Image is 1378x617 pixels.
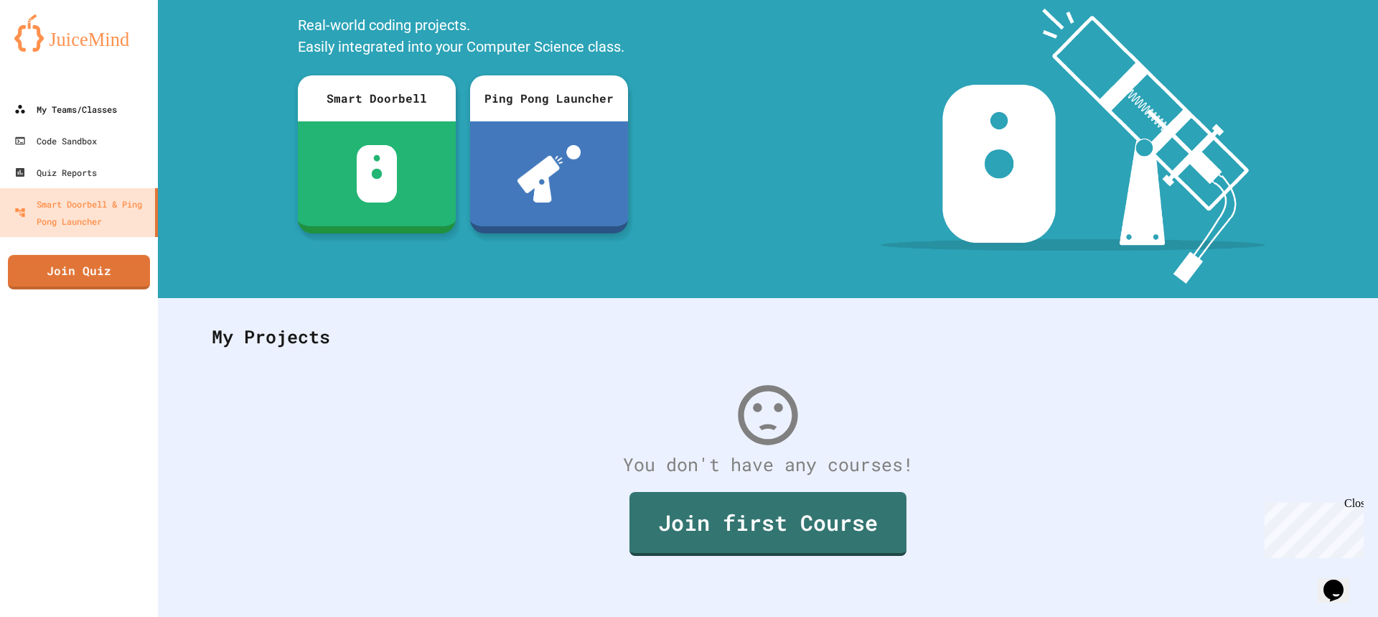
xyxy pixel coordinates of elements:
[291,11,635,65] div: Real-world coding projects. Easily integrated into your Computer Science class.
[1318,560,1364,603] iframe: chat widget
[6,6,99,91] div: Chat with us now!Close
[517,145,581,203] img: ppl-with-ball.png
[298,75,456,121] div: Smart Doorbell
[1259,497,1364,558] iframe: chat widget
[357,145,398,203] img: sdb-white.svg
[629,492,906,556] a: Join first Course
[14,195,149,230] div: Smart Doorbell & Ping Pong Launcher
[197,309,1339,365] div: My Projects
[8,255,150,289] a: Join Quiz
[197,451,1339,478] div: You don't have any courses!
[14,164,97,181] div: Quiz Reports
[14,14,144,52] img: logo-orange.svg
[14,101,117,118] div: My Teams/Classes
[14,132,97,149] div: Code Sandbox
[470,75,628,121] div: Ping Pong Launcher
